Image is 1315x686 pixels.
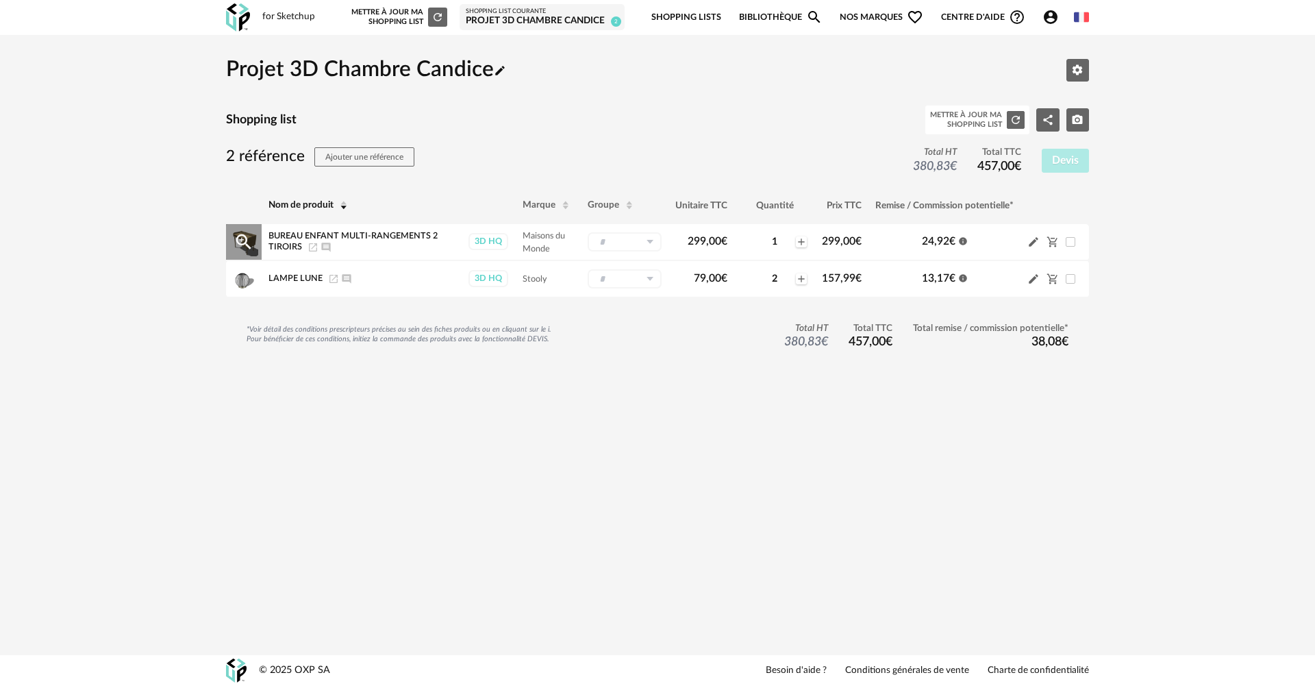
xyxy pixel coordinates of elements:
[913,160,957,173] span: 380,83
[784,323,828,335] span: Total HT
[1042,9,1065,25] span: Account Circle icon
[721,236,727,247] span: €
[845,665,969,677] a: Conditions générales de vente
[466,8,618,16] div: Shopping List courante
[958,271,968,282] span: Information icon
[1071,64,1084,75] span: Editer les paramètres
[468,233,508,250] div: 3D HQ
[321,243,331,251] span: Ajouter un commentaire
[226,659,247,683] img: OXP
[523,232,565,253] span: Maisons du Monde
[1066,59,1090,82] button: Editer les paramètres
[977,147,1021,159] span: Total TTC
[1014,160,1021,173] span: €
[268,232,438,251] span: Bureau enfant multi-rangements 2 tiroirs
[977,160,1021,173] span: 457,00
[431,13,444,21] span: Refresh icon
[259,664,330,677] div: © 2025 OXP SA
[247,325,551,344] div: *Voir détail des conditions prescripteurs précises au sein des fiches produits ou en cliquant sur...
[1042,114,1054,125] span: Share Variant icon
[930,110,1002,130] div: Mettre à jour ma Shopping List
[988,665,1089,677] a: Charte de confidentialité
[1042,149,1089,173] button: Devis
[739,1,823,34] a: BibliothèqueMagnify icon
[755,236,794,248] div: 1
[821,336,828,348] span: €
[468,233,509,250] a: 3D HQ
[308,243,318,251] a: Launch icon
[868,187,1020,224] th: Remise / Commission potentielle*
[611,16,621,27] span: 2
[226,3,250,32] img: OXP
[268,200,334,210] span: Nom de produit
[1036,108,1060,132] button: Share Variant icon
[1074,10,1089,25] img: fr
[796,273,807,284] span: Plus icon
[688,236,727,247] span: 299,00
[907,9,923,25] span: Heart Outline icon
[523,200,555,210] span: Marque
[849,323,892,335] span: Total TTC
[913,147,957,159] span: Total HT
[815,187,868,224] th: Prix TTC
[1031,336,1068,348] span: 38,08
[588,269,662,289] div: Sélectionner un groupe
[755,273,794,285] div: 2
[949,273,955,284] span: €
[1066,108,1090,132] button: Camera icon
[1027,272,1040,285] span: Pencil icon
[941,9,1025,25] span: Centre d'aideHelp Circle Outline icon
[328,274,339,282] a: Launch icon
[840,1,923,34] span: Nos marques
[466,8,618,27] a: Shopping List courante Projet 3D Chambre Candice 2
[588,232,662,252] div: Sélectionner un groupe
[1052,155,1079,166] span: Devis
[523,275,547,283] span: Stooly
[494,59,506,80] span: Pencil icon
[314,147,414,167] button: Ajouter une référence
[796,236,807,247] span: Plus icon
[349,8,447,27] div: Mettre à jour ma Shopping List
[721,273,727,284] span: €
[784,336,828,348] span: 380,83
[694,273,727,284] span: 79,00
[922,273,955,284] span: 13,17
[1042,9,1059,25] span: Account Circle icon
[855,273,862,284] span: €
[950,160,957,173] span: €
[1007,111,1025,129] button: Refresh icon
[849,336,892,348] span: 457,00
[468,270,508,287] div: 3D HQ
[766,665,827,677] a: Besoin d'aide ?
[1027,235,1040,248] span: Pencil icon
[1009,9,1025,25] span: Help Circle Outline icon
[466,15,618,27] div: Projet 3D Chambre Candice
[822,236,862,247] span: 299,00
[949,236,955,247] span: €
[886,336,892,348] span: €
[855,236,862,247] span: €
[229,265,258,293] img: Product pack shot
[341,274,352,282] span: Ajouter un commentaire
[734,187,815,224] th: Quantité
[668,187,734,224] th: Unitaire TTC
[913,323,1068,335] span: Total remise / commission potentielle*
[234,232,254,252] span: Magnify Plus Outline icon
[651,1,721,34] a: Shopping Lists
[325,153,403,161] span: Ajouter une référence
[822,273,862,284] span: 157,99
[1047,273,1059,284] span: Cart Minus icon
[226,112,297,128] h4: Shopping list
[1071,114,1084,125] span: Camera icon
[588,200,619,210] span: Groupe
[1010,115,1022,123] span: Refresh icon
[226,147,414,167] h3: 2 référence
[468,270,509,287] a: 3D HQ
[268,274,323,282] span: Lampe Lune
[262,11,315,23] div: for Sketchup
[1047,236,1059,247] span: Cart Minus icon
[958,234,968,245] span: Information icon
[226,56,506,84] h2: Projet 3D Chambre Candice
